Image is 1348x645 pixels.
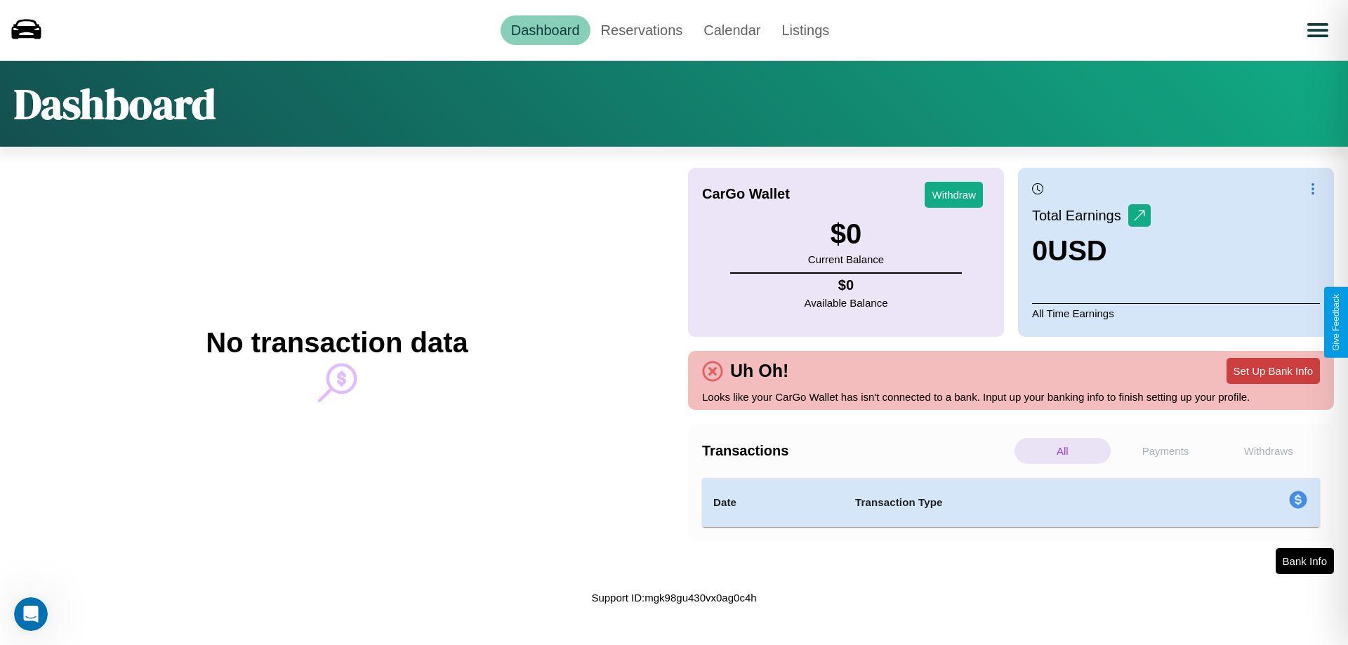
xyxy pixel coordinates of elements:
[1032,303,1320,323] p: All Time Earnings
[1118,438,1214,464] p: Payments
[805,277,888,293] h4: $ 0
[702,387,1320,406] p: Looks like your CarGo Wallet has isn't connected to a bank. Input up your banking info to finish ...
[1331,294,1341,351] div: Give Feedback
[14,597,48,631] iframe: Intercom live chat
[702,186,790,202] h4: CarGo Wallet
[591,588,756,607] p: Support ID: mgk98gu430vx0ag0c4h
[590,15,694,45] a: Reservations
[713,494,833,511] h4: Date
[206,327,468,359] h2: No transaction data
[723,361,795,381] h4: Uh Oh!
[771,15,840,45] a: Listings
[1032,203,1128,228] p: Total Earnings
[805,293,888,312] p: Available Balance
[1298,11,1337,50] button: Open menu
[1276,548,1334,574] button: Bank Info
[925,182,983,208] button: Withdraw
[702,478,1320,527] table: simple table
[1015,438,1111,464] p: All
[702,443,1011,459] h4: Transactions
[1227,358,1320,384] button: Set Up Bank Info
[808,250,884,269] p: Current Balance
[501,15,590,45] a: Dashboard
[855,494,1174,511] h4: Transaction Type
[808,218,884,250] h3: $ 0
[14,75,216,133] h1: Dashboard
[1032,235,1151,267] h3: 0 USD
[1220,438,1316,464] p: Withdraws
[693,15,771,45] a: Calendar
